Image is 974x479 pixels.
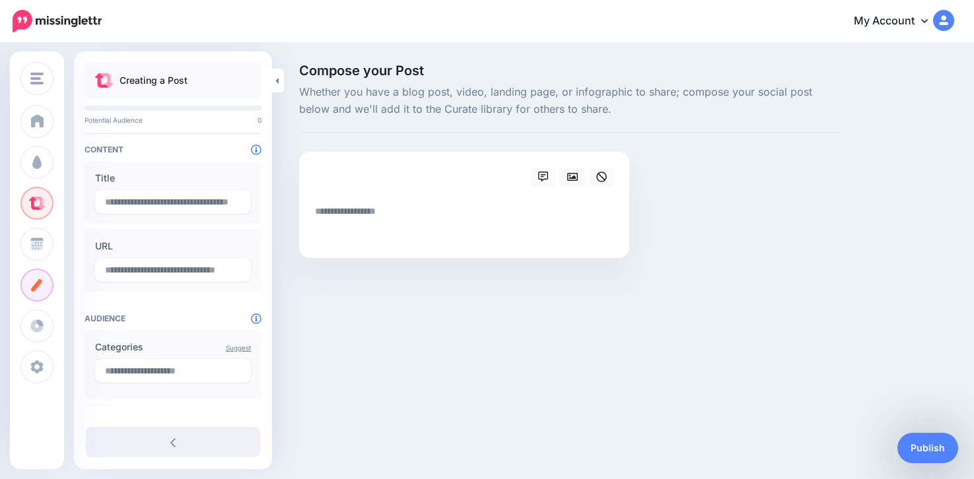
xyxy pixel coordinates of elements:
span: Compose your Post [299,64,842,77]
img: Missinglettr [13,10,102,32]
img: curate.png [95,73,113,88]
a: Publish [897,433,958,463]
p: Potential Audience [85,116,261,124]
h4: Audience [85,313,261,323]
h4: Content [85,144,261,154]
img: menu.png [30,73,44,84]
a: My Account [841,5,954,38]
label: URL [95,238,251,254]
a: Suggest [226,344,251,352]
label: Title [95,170,251,186]
span: 0 [258,116,261,124]
label: Categories [95,339,251,355]
p: Creating a Post [120,73,188,88]
span: Whether you have a blog post, video, landing page, or infographic to share; compose your social p... [299,84,842,118]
